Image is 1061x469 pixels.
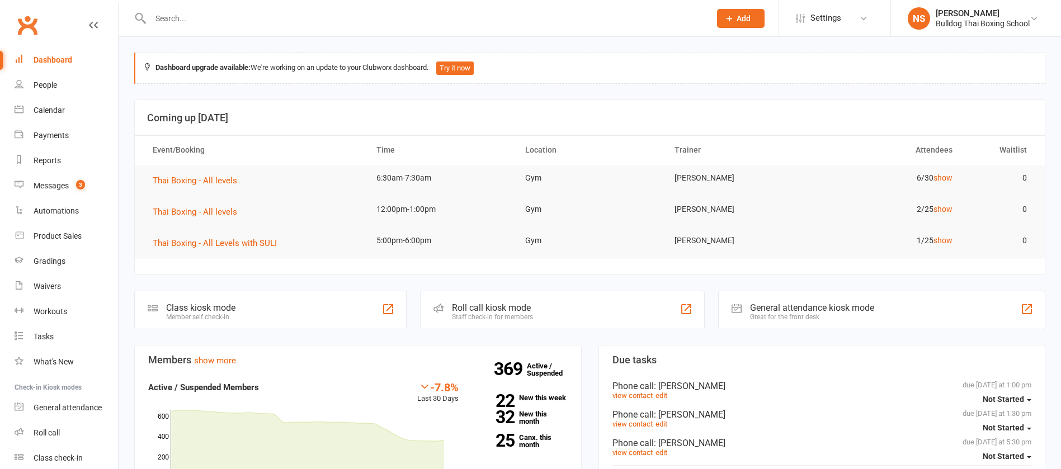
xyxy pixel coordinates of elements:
a: General attendance kiosk mode [15,395,118,420]
td: Gym [515,228,664,254]
a: Workouts [15,299,118,324]
th: Trainer [664,136,813,164]
a: show [933,173,952,182]
div: Product Sales [34,231,82,240]
div: Member self check-in [166,313,235,321]
a: view contact [612,448,653,457]
h3: Members [148,354,568,366]
div: Tasks [34,332,54,341]
a: edit [656,420,667,428]
strong: 25 [475,432,515,449]
a: What's New [15,349,118,375]
a: 369Active / Suspended [527,354,576,385]
span: : [PERSON_NAME] [654,438,725,448]
strong: 369 [494,361,527,377]
div: Waivers [34,282,61,291]
div: Payments [34,131,69,140]
td: [PERSON_NAME] [664,228,813,254]
a: Automations [15,198,118,224]
a: show [933,236,952,245]
div: What's New [34,357,74,366]
span: Add [737,14,751,23]
a: show [933,205,952,214]
div: Last 30 Days [417,381,459,405]
h3: Coming up [DATE] [147,112,1032,124]
div: Phone call [612,381,1032,391]
a: Product Sales [15,224,118,249]
td: [PERSON_NAME] [664,196,813,222]
div: Gradings [34,257,65,266]
div: Staff check-in for members [452,313,533,321]
div: General attendance [34,403,102,412]
a: 32New this month [475,410,568,425]
div: People [34,80,57,89]
button: Try it now [436,61,474,75]
td: 12:00pm-1:00pm [366,196,515,222]
div: Roll call kiosk mode [452,302,533,313]
strong: 22 [475,392,515,409]
span: Not Started [983,423,1024,432]
div: Roll call [34,428,60,437]
a: Gradings [15,249,118,274]
div: Reports [34,156,61,165]
th: Location [515,136,664,164]
button: Thai Boxing - All levels [153,205,245,219]
span: Thai Boxing - All Levels with SULI [153,238,277,248]
span: : [PERSON_NAME] [654,381,725,391]
a: Reports [15,148,118,173]
a: edit [656,391,667,400]
div: NS [908,7,930,30]
a: show more [194,356,236,366]
a: view contact [612,391,653,400]
span: 3 [76,180,85,190]
span: Thai Boxing - All levels [153,176,237,186]
a: Clubworx [13,11,41,39]
span: : [PERSON_NAME] [654,409,725,420]
a: Dashboard [15,48,118,73]
strong: Active / Suspended Members [148,382,259,392]
div: General attendance kiosk mode [750,302,874,313]
td: 2/25 [813,196,962,222]
td: 0 [963,228,1037,254]
td: Gym [515,196,664,222]
td: 0 [963,196,1037,222]
th: Time [366,136,515,164]
td: 5:00pm-6:00pm [366,228,515,254]
span: Not Started [983,395,1024,404]
th: Event/Booking [143,136,366,164]
strong: Dashboard upgrade available: [155,63,251,72]
div: Automations [34,206,79,215]
button: Not Started [983,446,1031,466]
button: Thai Boxing - All Levels with SULI [153,236,285,250]
a: Calendar [15,98,118,123]
div: Bulldog Thai Boxing School [936,18,1030,29]
span: Thai Boxing - All levels [153,207,237,217]
a: Tasks [15,324,118,349]
div: Workouts [34,307,67,316]
button: Add [717,9,765,28]
button: Not Started [983,389,1031,409]
a: Roll call [15,420,118,446]
div: We're working on an update to your Clubworx dashboard. [134,53,1045,84]
td: 1/25 [813,228,962,254]
div: -7.8% [417,381,459,393]
input: Search... [147,11,702,26]
span: Not Started [983,452,1024,461]
strong: 32 [475,409,515,425]
td: Gym [515,165,664,191]
td: 6/30 [813,165,962,191]
td: 0 [963,165,1037,191]
span: Settings [810,6,841,31]
div: Class kiosk mode [166,302,235,313]
div: Great for the front desk [750,313,874,321]
div: Dashboard [34,55,72,64]
a: 25Canx. this month [475,434,568,448]
a: edit [656,448,667,457]
th: Attendees [813,136,962,164]
button: Not Started [983,418,1031,438]
a: view contact [612,420,653,428]
h3: Due tasks [612,354,1032,366]
div: [PERSON_NAME] [936,8,1030,18]
td: [PERSON_NAME] [664,165,813,191]
th: Waitlist [963,136,1037,164]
